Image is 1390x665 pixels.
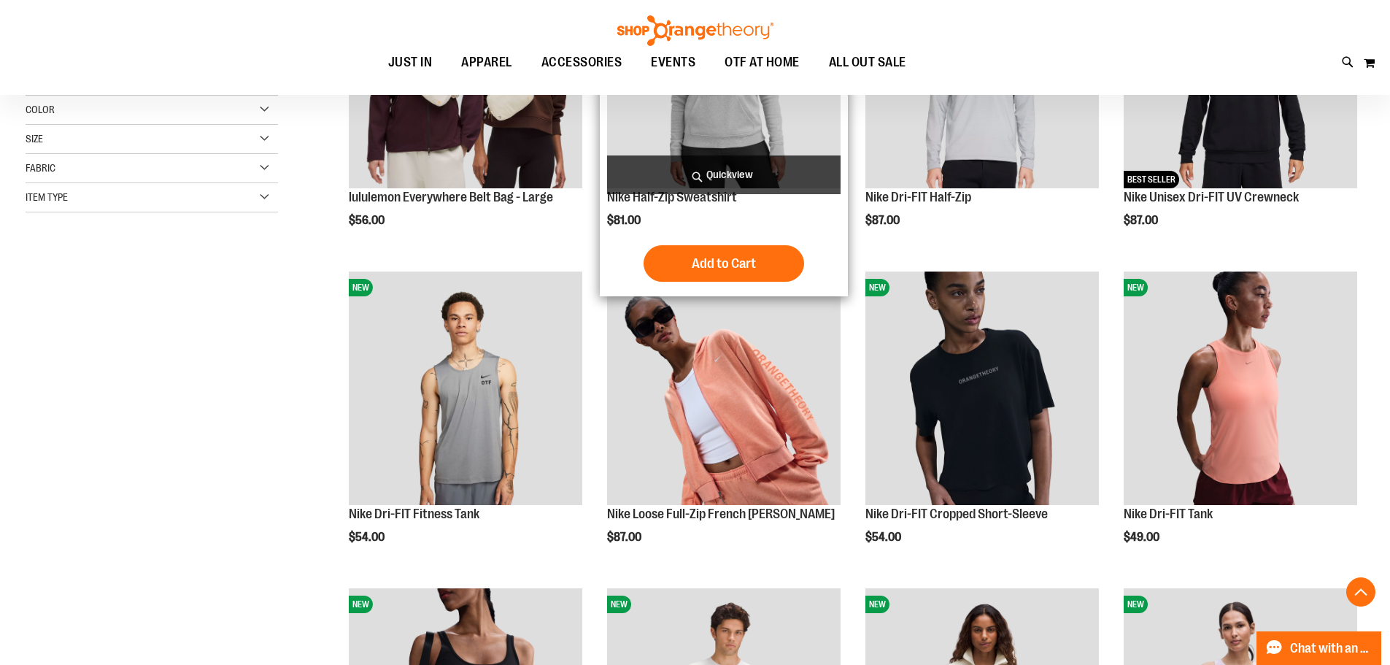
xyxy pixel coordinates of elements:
a: Nike Loose Full-Zip French Terry HoodieNEW [607,272,841,507]
button: Add to Cart [644,245,804,282]
a: Quickview [607,155,841,194]
a: Nike Half-Zip Sweatshirt [607,190,737,204]
img: Shop Orangetheory [615,15,776,46]
a: Nike Dri-FIT TankNEW [1124,272,1357,507]
span: OTF AT HOME [725,46,800,79]
span: $87.00 [865,214,902,227]
span: ALL OUT SALE [829,46,906,79]
button: Back To Top [1346,577,1375,607]
a: Nike Dri-FIT Fitness TankNEW [349,272,582,507]
a: Nike Dri-FIT Tank [1124,507,1213,521]
span: Size [26,133,43,145]
a: Nike Loose Full-Zip French [PERSON_NAME] [607,507,835,521]
span: $56.00 [349,214,387,227]
span: NEW [865,596,889,613]
span: NEW [349,279,373,296]
div: product [858,264,1106,581]
span: $87.00 [607,531,644,544]
span: NEW [607,596,631,613]
a: Nike Dri-FIT Half-Zip [865,190,971,204]
a: lululemon Everywhere Belt Bag - Large [349,190,553,204]
span: NEW [1124,596,1148,613]
span: $49.00 [1124,531,1162,544]
span: NEW [865,279,889,296]
span: NEW [349,596,373,613]
img: Nike Dri-FIT Tank [1124,272,1357,505]
img: Nike Loose Full-Zip French Terry Hoodie [607,272,841,505]
span: JUST IN [388,46,433,79]
span: Chat with an Expert [1290,642,1372,656]
span: $54.00 [349,531,387,544]
span: Color [26,104,55,115]
span: NEW [1124,279,1148,296]
div: product [1116,264,1364,581]
button: Chat with an Expert [1256,631,1382,665]
a: Nike Dri-FIT Cropped Short-Sleeve [865,507,1048,521]
img: Nike Dri-FIT Fitness Tank [349,272,582,505]
span: Fabric [26,162,55,174]
span: $54.00 [865,531,903,544]
a: Nike Unisex Dri-FIT UV Crewneck [1124,190,1299,204]
span: $87.00 [1124,214,1160,227]
span: EVENTS [651,46,695,79]
img: Nike Dri-FIT Cropped Short-Sleeve [865,272,1099,505]
span: $81.00 [607,214,643,227]
span: Add to Cart [692,255,756,272]
span: Item Type [26,191,68,203]
span: BEST SELLER [1124,171,1179,188]
a: Nike Dri-FIT Cropped Short-SleeveNEW [865,272,1099,507]
div: product [341,264,590,581]
div: product [600,264,848,581]
span: ACCESSORIES [541,46,622,79]
span: APPAREL [461,46,512,79]
a: Nike Dri-FIT Fitness Tank [349,507,479,521]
